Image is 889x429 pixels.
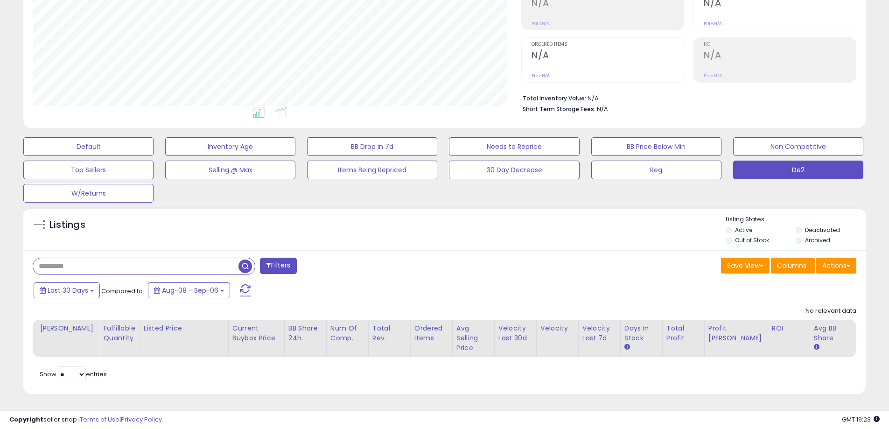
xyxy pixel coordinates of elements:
[307,137,437,156] button: BB Drop in 7d
[532,21,550,26] small: Prev: N/A
[708,324,764,343] div: Profit [PERSON_NAME]
[591,161,721,179] button: Reg
[523,94,586,102] b: Total Inventory Value:
[816,258,856,274] button: Actions
[726,215,866,224] p: Listing States:
[456,324,490,353] div: Avg Selling Price
[103,324,135,343] div: Fulfillable Quantity
[101,287,144,295] span: Compared to:
[121,415,162,424] a: Privacy Policy
[666,324,700,343] div: Total Profit
[532,73,550,78] small: Prev: N/A
[704,42,856,47] span: ROI
[735,226,752,234] label: Active
[260,258,296,274] button: Filters
[307,161,437,179] button: Items Being Repriced
[9,415,43,424] strong: Copyright
[805,307,856,316] div: No relevant data
[772,324,806,333] div: ROI
[9,415,162,424] div: seller snap | |
[498,324,532,343] div: Velocity Last 30d
[777,261,806,270] span: Columns
[449,161,579,179] button: 30 Day Decrease
[165,137,295,156] button: Inventory Age
[704,21,722,26] small: Prev: N/A
[733,137,863,156] button: Non Competitive
[597,105,608,113] span: N/A
[162,286,218,295] span: Aug-08 - Sep-06
[23,137,154,156] button: Default
[288,324,322,343] div: BB Share 24h.
[721,258,770,274] button: Save View
[624,324,658,343] div: Days In Stock
[148,282,230,298] button: Aug-08 - Sep-06
[704,50,856,63] h2: N/A
[232,324,280,343] div: Current Buybox Price
[414,324,448,343] div: Ordered Items
[532,42,684,47] span: Ordered Items
[582,324,616,343] div: Velocity Last 7d
[532,50,684,63] h2: N/A
[372,324,406,343] div: Total Rev.
[40,370,107,379] span: Show: entries
[523,92,849,103] li: N/A
[735,236,769,244] label: Out of Stock
[49,218,85,232] h5: Listings
[704,73,722,78] small: Prev: N/A
[805,226,840,234] label: Deactivated
[523,105,595,113] b: Short Term Storage Fees:
[624,343,630,352] small: Days In Stock.
[330,324,364,343] div: Num of Comp.
[449,137,579,156] button: Needs to Reprice
[40,324,95,333] div: [PERSON_NAME]
[144,324,224,333] div: Listed Price
[540,324,574,333] div: Velocity
[591,137,721,156] button: BB Price Below Min
[814,343,819,352] small: Avg BB Share.
[23,184,154,203] button: W/Returns
[814,324,848,343] div: Avg BB Share
[165,161,295,179] button: Selling @ Max
[80,415,119,424] a: Terms of Use
[48,286,88,295] span: Last 30 Days
[771,258,815,274] button: Columns
[34,282,100,298] button: Last 30 Days
[23,161,154,179] button: Top Sellers
[805,236,830,244] label: Archived
[733,161,863,179] button: De2
[842,415,880,424] span: 2025-10-7 19:23 GMT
